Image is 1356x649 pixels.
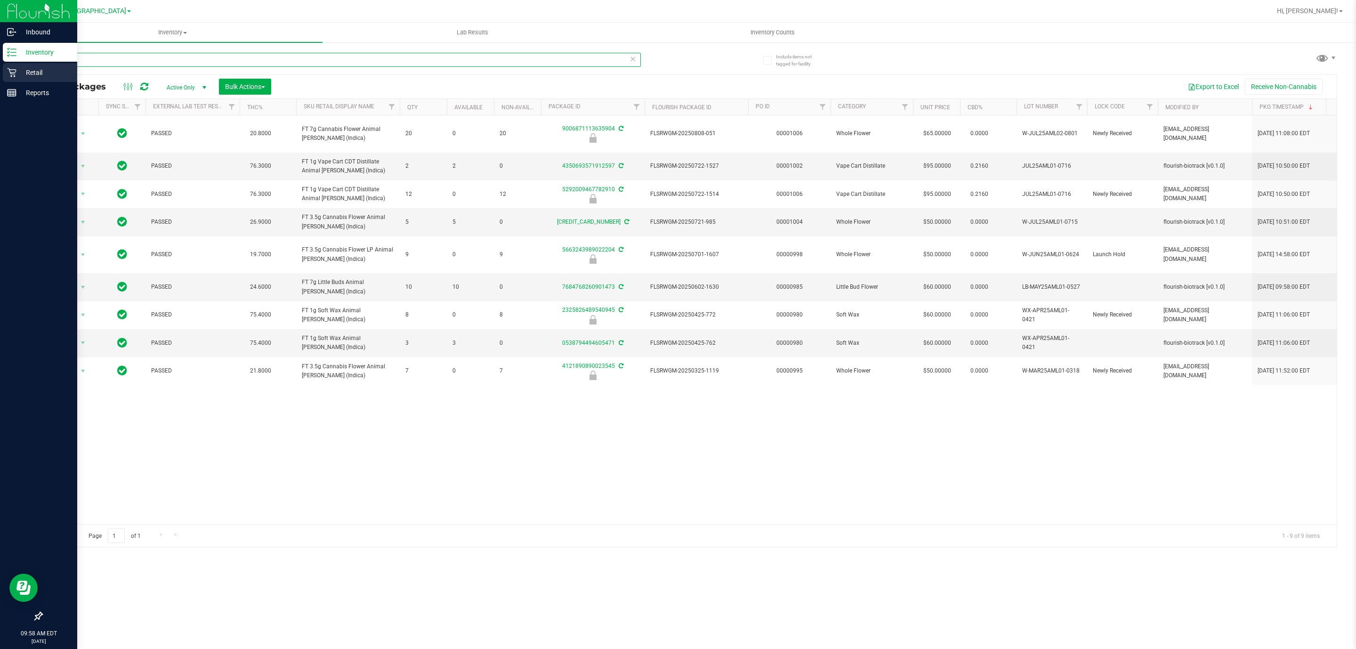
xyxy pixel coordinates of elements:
span: select [77,127,89,140]
span: FLSRWGM-20250425-762 [650,339,743,348]
span: 2 [452,162,488,170]
span: Sync from Compliance System [617,307,623,313]
span: Whole Flower [836,218,907,227]
span: Sync from Compliance System [617,162,623,169]
span: In Sync [117,248,127,261]
span: 10 [452,283,488,292]
span: select [77,336,89,349]
a: 00001006 [776,191,803,197]
span: 20.8000 [245,127,276,140]
span: 0 [452,129,488,138]
span: $65.00000 [919,127,956,140]
span: WX-APR25AML01-0421 [1022,306,1082,324]
span: Newly Received [1093,190,1152,199]
span: 12 [500,190,535,199]
span: 5 [452,218,488,227]
a: External Lab Test Result [153,103,227,110]
span: FLSRWGM-20250722-1514 [650,190,743,199]
span: In Sync [117,127,127,140]
span: FT 1g Soft Wax Animal [PERSON_NAME] (Indica) [302,334,394,352]
span: 20 [500,129,535,138]
a: Filter [224,99,240,115]
a: Inventory [23,23,323,42]
div: Newly Received [540,133,646,143]
span: FLSRWGM-20250701-1607 [650,250,743,259]
span: FLSRWGM-20250808-051 [650,129,743,138]
span: 0.2160 [966,159,993,173]
span: 9 [405,250,441,259]
span: 75.4000 [245,336,276,350]
span: flourish-biotrack [v0.1.0] [1163,283,1246,292]
span: In Sync [117,280,127,293]
span: Lab Results [444,28,501,37]
a: Modified By [1165,104,1199,111]
span: FLSRWGM-20250722-1527 [650,162,743,170]
span: PASSED [151,339,234,348]
a: Inventory Counts [622,23,922,42]
span: PASSED [151,218,234,227]
a: 00001002 [776,162,803,169]
span: 0.0000 [966,127,993,140]
span: $50.00000 [919,248,956,261]
span: $60.00000 [919,280,956,294]
span: Hi, [PERSON_NAME]! [1277,7,1338,15]
span: 0.0000 [966,364,993,378]
a: 4350693571912597 [562,162,615,169]
div: Newly Received [540,371,646,380]
span: select [77,248,89,261]
span: Sync from Compliance System [617,186,623,193]
a: 0538794494605471 [562,340,615,346]
span: Vape Cart Distillate [836,190,907,199]
a: 5292009467782910 [562,186,615,193]
span: PASSED [151,283,234,292]
span: 0 [452,190,488,199]
input: 1 [108,528,125,543]
span: Newly Received [1093,366,1152,375]
span: FT 3.5g Cannabis Flower Animal [PERSON_NAME] (Indica) [302,213,394,231]
span: PASSED [151,129,234,138]
span: 0 [452,366,488,375]
p: 09:58 AM EDT [4,629,73,638]
span: Include items not tagged for facility [776,53,823,67]
span: $50.00000 [919,364,956,378]
span: FT 7g Cannabis Flower Animal [PERSON_NAME] (Indica) [302,125,394,143]
span: W-MAR25AML01-0318 [1022,366,1082,375]
a: Pkg Timestamp [1259,104,1315,110]
span: Clear [630,53,636,65]
span: FT 1g Vape Cart CDT Distillate Animal [PERSON_NAME] (Indica) [302,185,394,203]
span: 76.3000 [245,159,276,173]
span: WX-APR25AML01-0421 [1022,334,1082,352]
a: Package ID [549,103,581,110]
span: Whole Flower [836,250,907,259]
a: 00000995 [776,367,803,374]
span: 26.9000 [245,215,276,229]
span: 0.0000 [966,308,993,322]
span: [DATE] 10:50:00 EDT [1258,162,1310,170]
span: 0 [500,339,535,348]
span: [DATE] 09:58:00 EDT [1258,283,1310,292]
a: 5663243989022204 [562,246,615,253]
span: select [77,160,89,173]
span: PASSED [151,162,234,170]
span: Little Bud Flower [836,283,907,292]
span: 0.0000 [966,215,993,229]
span: Whole Flower [836,366,907,375]
span: FT 3.5g Cannabis Flower Animal [PERSON_NAME] (Indica) [302,362,394,380]
span: 7 [500,366,535,375]
span: 0 [500,218,535,227]
span: Launch Hold [1093,250,1152,259]
span: PASSED [151,310,234,319]
iframe: Resource center [9,574,38,602]
span: 24.6000 [245,280,276,294]
span: $95.00000 [919,187,956,201]
span: LB-MAY25AML01-0527 [1022,283,1082,292]
a: CBD% [968,104,983,111]
p: Inbound [16,26,73,38]
span: flourish-biotrack [v0.1.0] [1163,218,1246,227]
span: Soft Wax [836,339,907,348]
p: Reports [16,87,73,98]
span: Sync from Compliance System [623,219,629,225]
span: 75.4000 [245,308,276,322]
span: [DATE] 11:08:00 EDT [1258,129,1310,138]
span: PASSED [151,250,234,259]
